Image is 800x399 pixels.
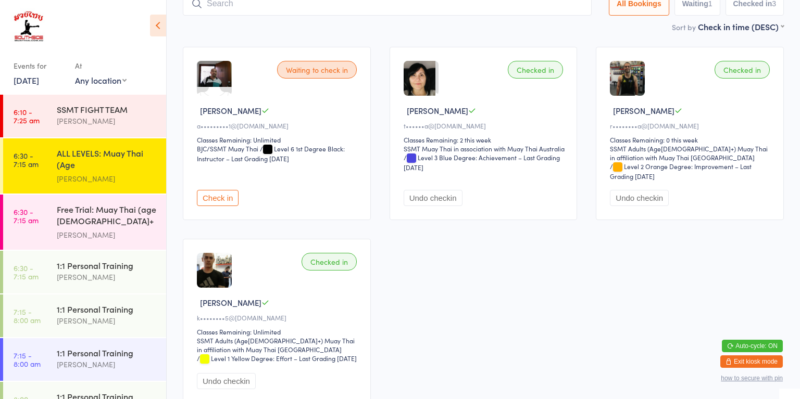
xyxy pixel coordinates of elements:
div: ALL LEVELS: Muay Thai (Age [DEMOGRAPHIC_DATA]+) [57,147,157,173]
button: Exit kiosk mode [720,355,783,368]
time: 7:15 - 8:00 am [14,307,41,324]
img: image1498708873.png [197,61,232,87]
img: image1574833048.png [404,61,435,96]
div: [PERSON_NAME] [57,115,157,127]
span: [PERSON_NAME] [407,105,468,116]
div: Classes Remaining: 0 this week [610,135,773,144]
div: [PERSON_NAME] [57,271,157,283]
div: Waiting to check in [277,61,357,79]
time: 6:10 - 7:25 am [14,108,40,124]
div: 1:1 Personal Training [57,303,157,315]
div: Checked in [508,61,563,79]
span: [PERSON_NAME] [613,105,674,116]
time: 6:30 - 7:15 am [14,151,39,168]
div: t••••••a@[DOMAIN_NAME] [404,121,567,130]
a: [DATE] [14,74,39,86]
img: image1697706119.png [610,61,645,96]
button: Auto-cycle: ON [722,340,783,352]
div: Classes Remaining: 2 this week [404,135,567,144]
div: At [75,57,127,74]
div: Free Trial: Muay Thai (age [DEMOGRAPHIC_DATA]+ years) [57,203,157,229]
div: SSMT Adults (Age[DEMOGRAPHIC_DATA]+) Muay Thai in affiliation with Muay Thai [GEOGRAPHIC_DATA] [197,336,360,354]
div: SSMT Muay Thai in association with Muay Thai Australia [404,144,565,153]
span: / Level 1 Yellow Degree: Effort – Last Grading [DATE] [197,354,357,363]
label: Sort by [672,22,696,32]
time: 6:30 - 7:15 am [14,264,39,280]
div: 1:1 Personal Training [57,347,157,358]
div: 1:1 Personal Training [57,260,157,271]
button: Undo checkin [610,190,669,206]
span: [PERSON_NAME] [200,105,261,116]
div: Events for [14,57,65,74]
button: Undo checkin [197,373,256,389]
img: Southside Muay Thai & Fitness [10,8,46,47]
button: Undo checkin [404,190,463,206]
div: [PERSON_NAME] [57,173,157,185]
div: BJC/SSMT Muay Thai [197,144,258,153]
div: Checked in [715,61,770,79]
time: 7:15 - 8:00 am [14,351,41,368]
a: 6:30 -7:15 am1:1 Personal Training[PERSON_NAME] [3,251,166,293]
div: r••••••••a@[DOMAIN_NAME] [610,121,773,130]
time: 6:30 - 7:15 am [14,208,39,224]
span: [PERSON_NAME] [200,297,261,308]
div: k••••••••5@[DOMAIN_NAME] [197,313,360,322]
div: Classes Remaining: Unlimited [197,327,360,336]
div: [PERSON_NAME] [57,358,157,370]
div: Classes Remaining: Unlimited [197,135,360,144]
div: a•••••••••1@[DOMAIN_NAME] [197,121,360,130]
div: Checked in [302,253,357,271]
div: Any location [75,74,127,86]
a: 6:30 -7:15 amFree Trial: Muay Thai (age [DEMOGRAPHIC_DATA]+ years)[PERSON_NAME] [3,195,166,250]
button: how to secure with pin [721,375,783,382]
a: 7:15 -8:00 am1:1 Personal Training[PERSON_NAME] [3,338,166,381]
button: Check in [197,190,239,206]
div: SSMT FIGHT TEAM [57,104,157,115]
a: 6:10 -7:25 amSSMT FIGHT TEAM[PERSON_NAME] [3,95,166,137]
div: Check in time (DESC) [698,21,784,32]
img: image1638434273.png [197,253,232,288]
div: SSMT Adults (Age[DEMOGRAPHIC_DATA]+) Muay Thai in affiliation with Muay Thai [GEOGRAPHIC_DATA] [610,144,773,162]
div: [PERSON_NAME] [57,315,157,327]
a: 7:15 -8:00 am1:1 Personal Training[PERSON_NAME] [3,294,166,337]
a: 6:30 -7:15 amALL LEVELS: Muay Thai (Age [DEMOGRAPHIC_DATA]+)[PERSON_NAME] [3,138,166,194]
div: [PERSON_NAME] [57,229,157,241]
